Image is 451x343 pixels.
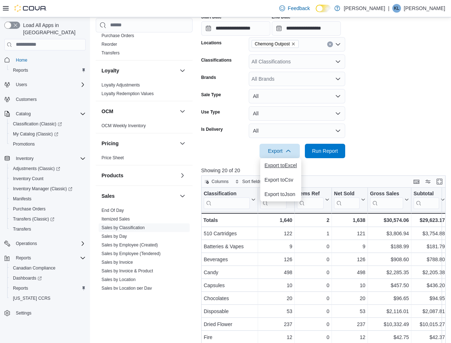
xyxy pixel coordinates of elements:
[102,277,136,282] a: Sales by Location
[10,174,46,183] a: Inventory Count
[201,21,270,36] input: Press the down key to open a popover containing a calendar.
[260,294,292,303] div: 20
[201,92,221,98] label: Sale Type
[297,216,329,224] div: 2
[370,281,409,290] div: $457.50
[204,255,256,264] div: Beverages
[10,195,86,203] span: Manifests
[102,286,152,291] a: Sales by Location per Day
[102,225,145,230] a: Sales by Classification
[260,144,300,158] button: Export
[414,229,445,238] div: $3,754.88
[102,217,130,222] a: Itemized Sales
[102,108,177,115] button: OCM
[260,229,292,238] div: 122
[7,273,89,283] a: Dashboards
[204,190,250,197] div: Classification
[334,333,365,342] div: 12
[102,140,118,147] h3: Pricing
[7,174,89,184] button: Inventory Count
[96,153,193,165] div: Pricing
[212,179,229,184] span: Columns
[16,111,31,117] span: Catalog
[10,215,86,223] span: Transfers (Classic)
[414,190,445,209] button: Subtotal
[370,333,409,342] div: $42.75
[102,225,145,231] span: Sales by Classification
[260,158,301,173] button: Export toExcel
[249,106,345,121] button: All
[13,110,33,118] button: Catalog
[7,204,89,214] button: Purchase Orders
[297,333,329,342] div: 0
[102,192,177,200] button: Sales
[102,123,146,129] span: OCM Weekly Inventory
[414,242,445,251] div: $181.79
[265,177,297,183] span: Export to Csv
[334,242,365,251] div: 9
[13,154,36,163] button: Inventory
[201,57,232,63] label: Classifications
[13,239,86,248] span: Operations
[10,264,58,272] a: Canadian Compliance
[10,164,63,173] a: Adjustments (Classic)
[316,5,331,12] input: Dark Mode
[312,147,338,155] span: Run Report
[7,184,89,194] a: Inventory Manager (Classic)
[435,177,444,186] button: Enter fullscreen
[102,67,177,74] button: Loyalty
[370,320,409,329] div: $10,332.49
[392,4,401,13] div: Kevin Legge
[178,192,187,200] button: Sales
[13,141,35,147] span: Promotions
[260,173,301,187] button: Export toCsv
[10,225,34,233] a: Transfers
[344,4,385,13] p: [PERSON_NAME]
[102,33,134,38] a: Purchase Orders
[102,172,177,179] button: Products
[297,307,329,316] div: 0
[204,229,256,238] div: 510 Cartridges
[16,310,31,316] span: Settings
[102,234,127,239] a: Sales by Day
[334,320,365,329] div: 237
[297,294,329,303] div: 0
[334,190,365,209] button: Net Sold
[178,139,187,148] button: Pricing
[4,52,86,337] nav: Complex example
[13,196,31,202] span: Manifests
[201,126,223,132] label: Is Delivery
[102,108,113,115] h3: OCM
[370,229,409,238] div: $3,806.94
[16,241,37,246] span: Operations
[13,254,86,262] span: Reports
[1,94,89,104] button: Customers
[204,190,256,209] button: Classification
[102,67,119,74] h3: Loyalty
[201,75,216,80] label: Brands
[16,57,27,63] span: Home
[102,268,153,274] span: Sales by Invoice & Product
[260,320,292,329] div: 237
[414,333,445,342] div: $42.37
[102,259,133,265] span: Sales by Invoice
[370,294,409,303] div: $96.65
[13,131,58,137] span: My Catalog (Classic)
[10,294,53,303] a: [US_STATE] CCRS
[305,144,345,158] button: Run Report
[7,65,89,75] button: Reports
[412,177,421,186] button: Keyboard shortcuts
[288,5,310,12] span: Feedback
[260,255,292,264] div: 126
[249,124,345,138] button: All
[260,216,292,224] div: 1,640
[7,283,89,293] button: Reports
[370,268,409,277] div: $2,285.35
[10,140,38,148] a: Promotions
[334,294,365,303] div: 20
[334,268,365,277] div: 498
[414,190,439,197] div: Subtotal
[370,242,409,251] div: $188.99
[1,80,89,90] button: Users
